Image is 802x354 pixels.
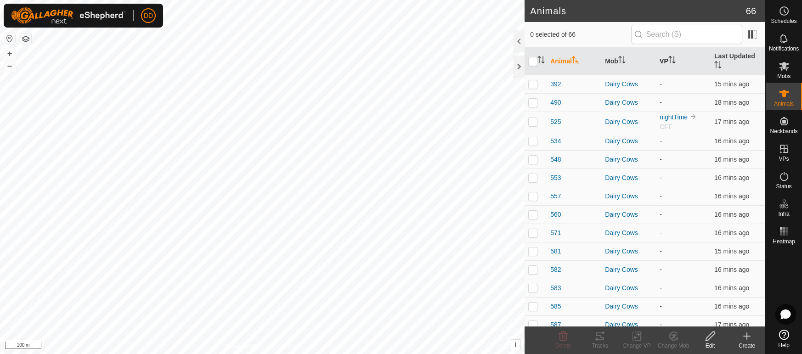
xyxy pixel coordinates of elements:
[550,155,561,164] span: 548
[631,25,742,44] input: Search (S)
[660,123,672,130] span: OFF
[550,228,561,238] span: 571
[655,342,692,350] div: Change Mob
[605,302,652,311] div: Dairy Cows
[605,320,652,330] div: Dairy Cows
[766,326,802,352] a: Help
[714,303,749,310] span: 19 Aug 2025, 5:03 am
[550,210,561,219] span: 560
[550,117,561,127] span: 525
[660,229,662,236] app-display-virtual-paddock-transition: -
[714,211,749,218] span: 19 Aug 2025, 5:03 am
[714,174,749,181] span: 19 Aug 2025, 5:03 am
[714,62,722,70] p-sorticon: Activate to sort
[550,191,561,201] span: 557
[729,342,765,350] div: Create
[660,211,662,218] app-display-virtual-paddock-transition: -
[777,73,791,79] span: Mobs
[714,80,749,88] span: 19 Aug 2025, 5:03 am
[692,342,729,350] div: Edit
[714,99,749,106] span: 19 Aug 2025, 5:01 am
[605,283,652,293] div: Dairy Cows
[537,57,545,65] p-sorticon: Activate to sort
[714,156,749,163] span: 19 Aug 2025, 5:02 am
[601,48,656,75] th: Mob
[779,156,789,162] span: VPs
[660,192,662,200] app-display-virtual-paddock-transition: -
[660,303,662,310] app-display-virtual-paddock-transition: -
[770,129,797,134] span: Neckbands
[668,57,676,65] p-sorticon: Activate to sort
[530,6,746,17] h2: Animals
[660,113,688,121] a: nightTime
[618,342,655,350] div: Change VP
[510,340,520,350] button: i
[714,229,749,236] span: 19 Aug 2025, 5:03 am
[618,57,626,65] p-sorticon: Activate to sort
[660,156,662,163] app-display-virtual-paddock-transition: -
[769,46,799,51] span: Notifications
[530,30,631,39] span: 0 selected of 66
[550,247,561,256] span: 581
[605,191,652,201] div: Dairy Cows
[550,79,561,89] span: 392
[4,48,15,59] button: +
[689,113,697,120] img: to
[550,283,561,293] span: 583
[771,18,796,24] span: Schedules
[660,137,662,145] app-display-virtual-paddock-transition: -
[773,239,795,244] span: Heatmap
[714,118,749,125] span: 19 Aug 2025, 5:01 am
[605,155,652,164] div: Dairy Cows
[605,210,652,219] div: Dairy Cows
[582,342,618,350] div: Tracks
[776,184,791,189] span: Status
[746,4,756,18] span: 66
[714,321,749,328] span: 19 Aug 2025, 5:02 am
[656,48,711,75] th: VP
[550,265,561,275] span: 582
[714,266,749,273] span: 19 Aug 2025, 5:02 am
[4,60,15,71] button: –
[660,284,662,292] app-display-virtual-paddock-transition: -
[550,320,561,330] span: 587
[714,192,749,200] span: 19 Aug 2025, 5:03 am
[660,99,662,106] app-display-virtual-paddock-transition: -
[778,211,789,217] span: Infra
[605,265,652,275] div: Dairy Cows
[605,247,652,256] div: Dairy Cows
[660,321,662,328] app-display-virtual-paddock-transition: -
[605,173,652,183] div: Dairy Cows
[605,117,652,127] div: Dairy Cows
[547,48,601,75] th: Animal
[572,57,579,65] p-sorticon: Activate to sort
[605,98,652,107] div: Dairy Cows
[144,11,153,21] span: DD
[714,284,749,292] span: 19 Aug 2025, 5:02 am
[555,343,571,349] span: Delete
[550,136,561,146] span: 534
[660,266,662,273] app-display-virtual-paddock-transition: -
[550,98,561,107] span: 490
[660,247,662,255] app-display-virtual-paddock-transition: -
[605,228,652,238] div: Dairy Cows
[514,341,516,348] span: i
[550,173,561,183] span: 553
[660,174,662,181] app-display-virtual-paddock-transition: -
[711,48,765,75] th: Last Updated
[11,7,126,24] img: Gallagher Logo
[714,137,749,145] span: 19 Aug 2025, 5:03 am
[778,343,790,348] span: Help
[774,101,794,107] span: Animals
[550,302,561,311] span: 585
[20,34,31,45] button: Map Layers
[714,247,749,255] span: 19 Aug 2025, 5:04 am
[605,79,652,89] div: Dairy Cows
[226,342,260,350] a: Privacy Policy
[271,342,299,350] a: Contact Us
[4,33,15,44] button: Reset Map
[660,80,662,88] app-display-virtual-paddock-transition: -
[605,136,652,146] div: Dairy Cows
